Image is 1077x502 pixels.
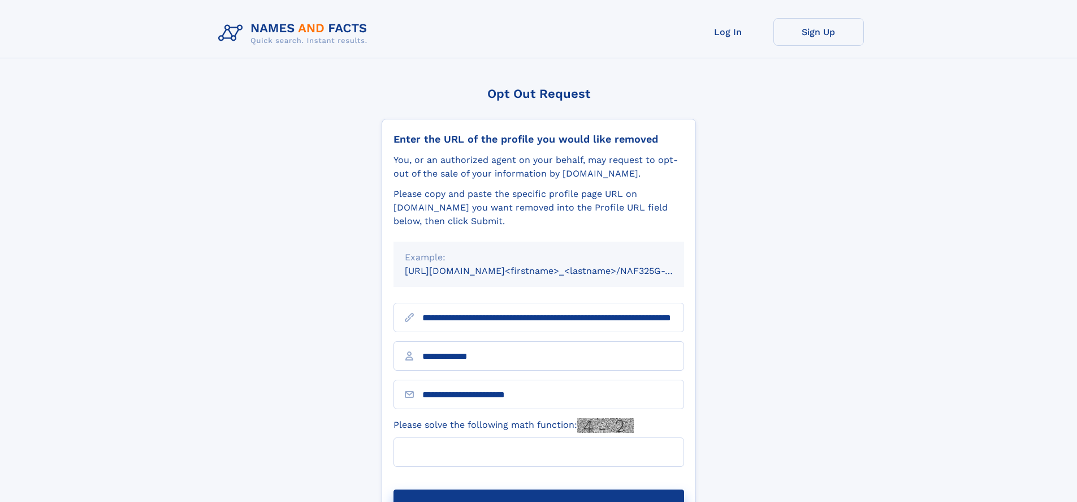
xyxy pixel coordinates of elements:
img: Logo Names and Facts [214,18,377,49]
small: [URL][DOMAIN_NAME]<firstname>_<lastname>/NAF325G-xxxxxxxx [405,265,706,276]
a: Log In [683,18,773,46]
a: Sign Up [773,18,864,46]
div: You, or an authorized agent on your behalf, may request to opt-out of the sale of your informatio... [393,153,684,181]
label: Please solve the following math function: [393,418,634,433]
div: Example: [405,251,673,264]
div: Enter the URL of the profile you would like removed [393,133,684,145]
div: Please copy and paste the specific profile page URL on [DOMAIN_NAME] you want removed into the Pr... [393,187,684,228]
div: Opt Out Request [382,87,696,101]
